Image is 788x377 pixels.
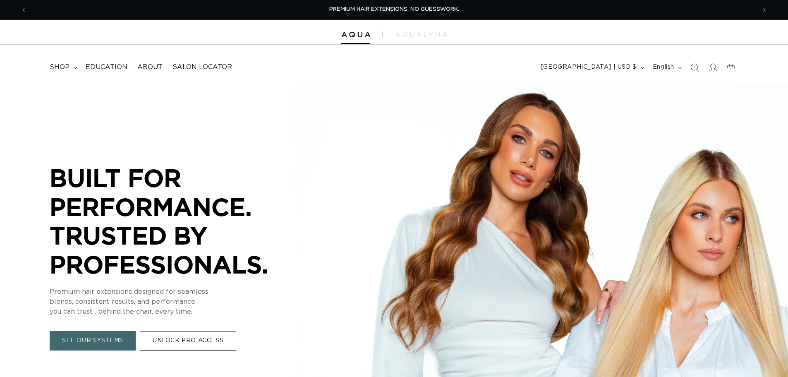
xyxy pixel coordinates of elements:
[132,58,168,77] a: About
[329,7,459,12] span: PREMIUM HAIR EXTENSIONS. NO GUESSWORK.
[50,163,298,279] p: BUILT FOR PERFORMANCE. TRUSTED BY PROFESSIONALS.
[81,58,132,77] a: Education
[648,60,685,75] button: English
[14,2,33,18] button: Previous announcement
[395,32,447,37] img: aqualyna.com
[755,2,774,18] button: Next announcement
[541,63,637,72] span: [GEOGRAPHIC_DATA] | USD $
[140,331,236,351] a: UNLOCK PRO ACCESS
[50,63,69,72] span: shop
[536,60,648,75] button: [GEOGRAPHIC_DATA] | USD $
[653,63,674,72] span: English
[50,287,298,297] p: Premium hair extensions designed for seamless
[50,307,298,317] p: you can trust , behind the chair, every time.
[45,58,81,77] summary: shop
[86,63,127,72] span: Education
[341,32,370,38] img: Aqua Hair Extensions
[50,297,298,307] p: blends, consistent results, and performance
[168,58,237,77] a: Salon Locator
[685,58,704,77] summary: Search
[50,331,136,351] a: SEE OUR SYSTEMS
[172,63,232,72] span: Salon Locator
[137,63,163,72] span: About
